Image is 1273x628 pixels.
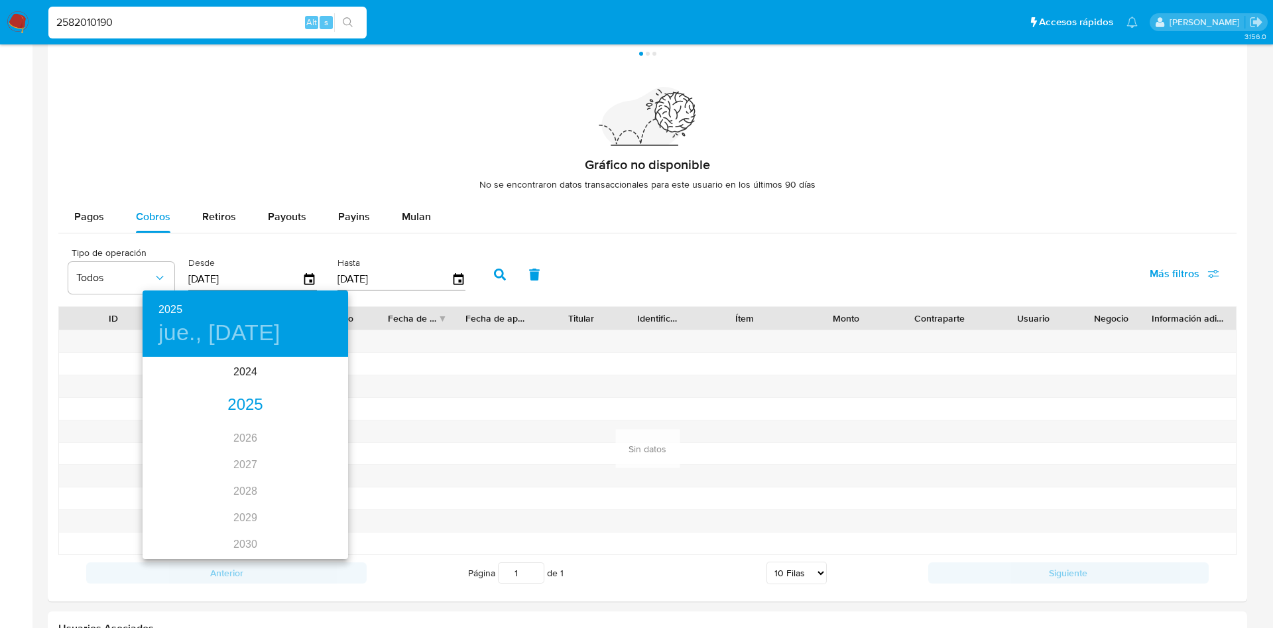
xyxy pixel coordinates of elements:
div: 2024 [143,359,348,385]
button: 2025 [158,300,182,319]
button: jue., [DATE] [158,319,280,347]
div: 2025 [143,392,348,418]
